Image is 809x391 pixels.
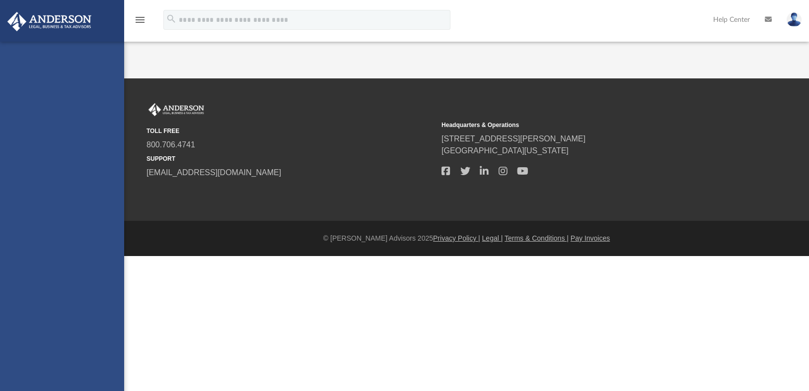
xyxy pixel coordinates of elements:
a: 800.706.4741 [147,140,195,149]
div: © [PERSON_NAME] Advisors 2025 [124,233,809,244]
img: Anderson Advisors Platinum Portal [4,12,94,31]
i: search [166,13,177,24]
small: TOLL FREE [147,127,435,135]
a: Terms & Conditions | [505,234,569,242]
img: Anderson Advisors Platinum Portal [147,103,206,116]
a: Legal | [482,234,503,242]
a: [GEOGRAPHIC_DATA][US_STATE] [441,146,569,155]
i: menu [134,14,146,26]
small: Headquarters & Operations [441,121,730,130]
a: menu [134,19,146,26]
img: User Pic [787,12,802,27]
small: SUPPORT [147,154,435,163]
a: [EMAIL_ADDRESS][DOMAIN_NAME] [147,168,281,177]
a: Privacy Policy | [433,234,480,242]
a: [STREET_ADDRESS][PERSON_NAME] [441,134,586,143]
a: Pay Invoices [571,234,610,242]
